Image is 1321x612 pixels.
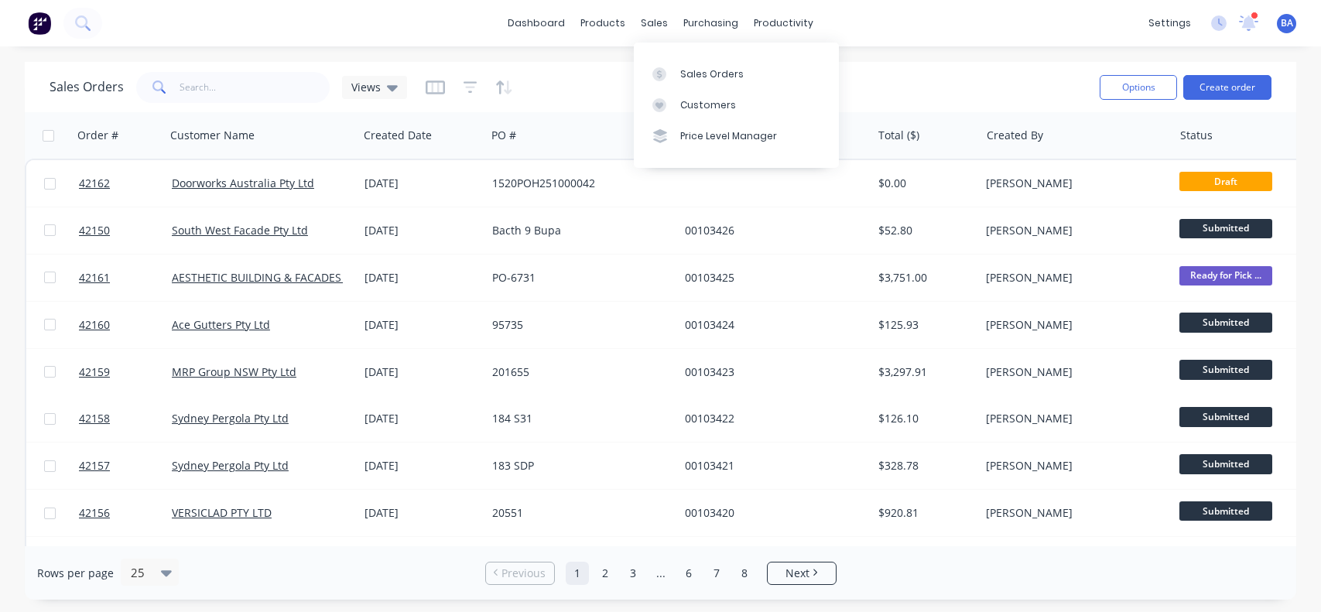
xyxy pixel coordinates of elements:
div: Created Date [364,128,432,143]
a: Sales Orders [634,58,839,89]
div: [DATE] [364,364,480,380]
a: dashboard [500,12,573,35]
span: Submitted [1179,219,1272,238]
div: Customers [680,98,736,112]
div: [PERSON_NAME] [986,364,1158,380]
span: Submitted [1179,454,1272,474]
a: Jump forward [649,562,672,585]
div: [PERSON_NAME] [986,176,1158,191]
div: Created By [987,128,1043,143]
div: $0.00 [878,176,969,191]
a: Customers [634,90,839,121]
div: $52.80 [878,223,969,238]
span: Views [351,79,381,95]
button: Create order [1183,75,1271,100]
div: [DATE] [364,458,480,474]
a: 42158 [79,395,172,442]
img: Factory [28,12,51,35]
div: $125.93 [878,317,969,333]
div: Price Level Manager [680,129,777,143]
div: PO-6731 [492,270,664,285]
a: 42159 [79,349,172,395]
span: Rows per page [37,566,114,581]
span: 42159 [79,364,110,380]
div: 201655 [492,364,664,380]
div: [DATE] [364,176,480,191]
div: $3,297.91 [878,364,969,380]
a: Page 7 [705,562,728,585]
span: 42158 [79,411,110,426]
a: Page 8 [733,562,756,585]
a: 42162 [79,160,172,207]
span: Next [785,566,809,581]
a: VERSICLAD PTY LTD [172,505,272,520]
div: productivity [746,12,821,35]
span: Draft [1179,172,1272,191]
div: 00103426 [685,223,857,238]
span: 42161 [79,270,110,285]
a: 42157 [79,443,172,489]
div: [DATE] [364,411,480,426]
a: Page 3 [621,562,645,585]
div: Status [1180,128,1213,143]
input: Search... [180,72,330,103]
div: 00103421 [685,458,857,474]
span: 42160 [79,317,110,333]
a: Next page [768,566,836,581]
div: [PERSON_NAME] [986,505,1158,521]
div: Customer Name [170,128,255,143]
a: Doorworks Australia Pty Ltd [172,176,314,190]
div: $328.78 [878,458,969,474]
div: [DATE] [364,223,480,238]
span: Submitted [1179,360,1272,379]
div: 183 SDP [492,458,664,474]
a: South West Facade Pty Ltd [172,223,308,238]
button: Options [1100,75,1177,100]
span: 42156 [79,505,110,521]
span: BA [1281,16,1293,30]
a: Price Level Manager [634,121,839,152]
a: Sydney Pergola Pty Ltd [172,458,289,473]
div: 00103425 [685,270,857,285]
a: Page 1 is your current page [566,562,589,585]
div: Sales Orders [680,67,744,81]
a: Sydney Pergola Pty Ltd [172,411,289,426]
div: [PERSON_NAME] [986,458,1158,474]
span: 42150 [79,223,110,238]
span: 42162 [79,176,110,191]
div: [PERSON_NAME] [986,270,1158,285]
div: $3,751.00 [878,270,969,285]
div: purchasing [676,12,746,35]
div: 00103423 [685,364,857,380]
div: 00103420 [685,505,857,521]
span: Submitted [1179,407,1272,426]
a: 42155 [79,537,172,583]
a: 42161 [79,255,172,301]
div: 95735 [492,317,664,333]
div: [DATE] [364,505,480,521]
div: [DATE] [364,317,480,333]
div: [PERSON_NAME] [986,223,1158,238]
span: Submitted [1179,501,1272,521]
a: 42160 [79,302,172,348]
div: $126.10 [878,411,969,426]
span: 42157 [79,458,110,474]
div: [DATE] [364,270,480,285]
a: MRP Group NSW Pty Ltd [172,364,296,379]
div: Total ($) [878,128,919,143]
div: $920.81 [878,505,969,521]
a: Page 2 [594,562,617,585]
span: Previous [501,566,546,581]
div: 20551 [492,505,664,521]
div: 184 S31 [492,411,664,426]
div: [PERSON_NAME] [986,411,1158,426]
div: PO # [491,128,516,143]
div: 00103424 [685,317,857,333]
div: 1520POH251000042 [492,176,664,191]
span: Submitted [1179,313,1272,332]
div: sales [633,12,676,35]
a: AESTHETIC BUILDING & FACADES PTY LTD [172,270,385,285]
ul: Pagination [479,562,843,585]
div: settings [1141,12,1199,35]
div: Bacth 9 Bupa [492,223,664,238]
